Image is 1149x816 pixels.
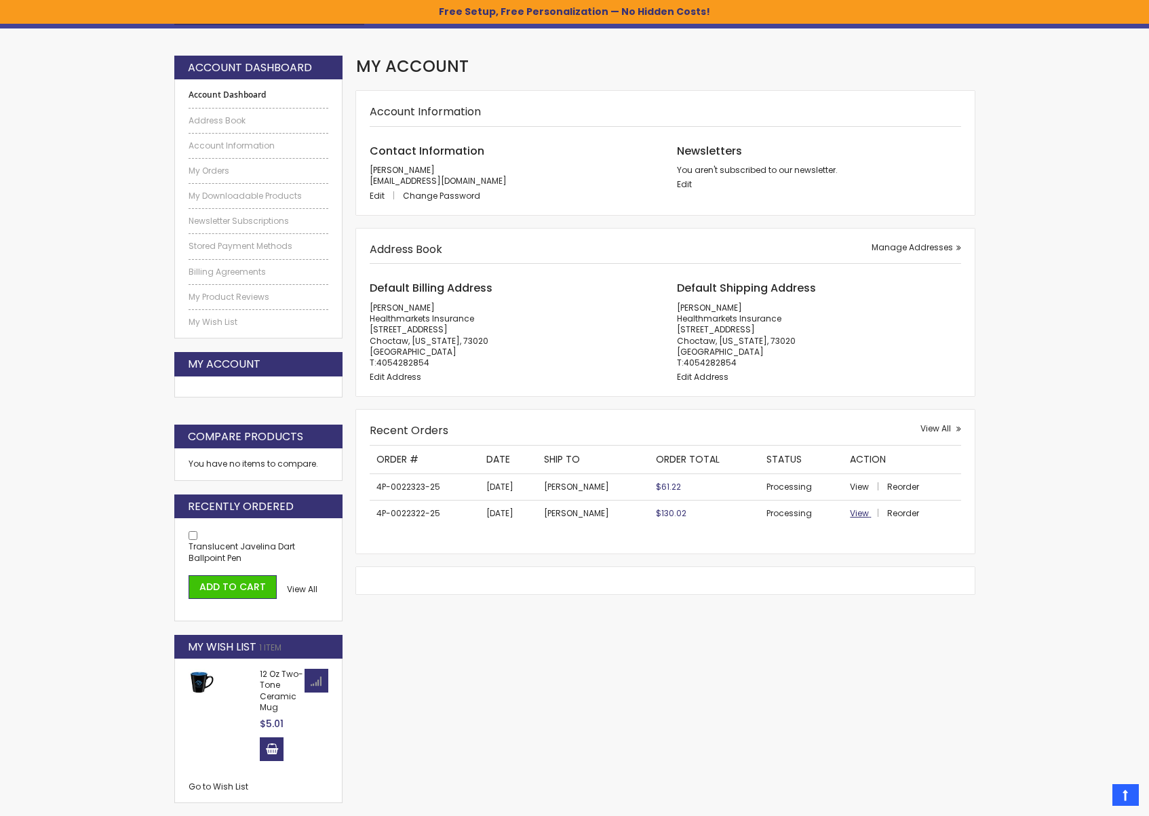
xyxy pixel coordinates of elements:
span: Manage Addresses [872,241,953,253]
span: Contact Information [370,143,484,159]
a: Reorder [887,507,919,519]
span: 1 item [259,642,281,653]
strong: My Account [188,357,260,372]
a: Manage Addresses [872,242,961,253]
a: Translucent Javelina Dart Ballpoint Pen [189,541,295,563]
a: View [850,507,885,519]
a: Edit Address [677,371,728,383]
th: Ship To [537,446,649,473]
strong: Compare Products [188,429,303,444]
a: Newsletter Subscriptions [189,216,328,227]
span: My Account [356,55,469,77]
a: 4054282854 [684,357,737,368]
a: Change Password [403,190,480,201]
img: 12 Oz Two-Tone Ceramic Mug-Blue [189,669,214,695]
strong: Account Dashboard [188,60,312,75]
span: $130.02 [656,507,686,519]
address: [PERSON_NAME] Healthmarkets Insurance [STREET_ADDRESS] Choctaw, [US_STATE], 73020 [GEOGRAPHIC_DAT... [677,303,961,368]
td: [PERSON_NAME] [537,473,649,500]
a: Reorder [887,481,919,492]
a: Billing Agreements [189,267,328,277]
span: $5.01 [260,717,284,731]
a: Account Information [189,140,328,151]
strong: My Wish List [188,640,256,655]
strong: Recently Ordered [188,499,294,514]
span: Newsletters [677,143,742,159]
span: Default Billing Address [370,280,492,296]
a: My Product Reviews [189,292,328,303]
strong: Account Information [370,104,481,119]
th: Date [480,446,537,473]
a: Address Book [189,115,328,126]
span: Add to Cart [199,580,266,594]
td: [DATE] [480,501,537,527]
a: My Downloadable Products [189,191,328,201]
span: View [850,507,869,519]
th: Order # [370,446,480,473]
a: My Orders [189,166,328,176]
a: View [850,481,885,492]
td: [PERSON_NAME] [537,501,649,527]
a: View All [920,423,961,434]
span: Edit [370,190,385,201]
button: Add to Cart [189,575,277,599]
strong: Recent Orders [370,423,448,438]
td: 4P-0022322-25 [370,501,480,527]
td: 4P-0022323-25 [370,473,480,500]
span: $61.22 [656,481,681,492]
a: Edit [677,178,692,190]
span: View All [920,423,951,434]
span: View All [287,583,317,595]
a: Edit [370,190,401,201]
div: You have no items to compare. [174,448,343,480]
a: My Wish List [189,317,328,328]
iframe: Google Customer Reviews [1037,779,1149,816]
td: [DATE] [480,473,537,500]
p: You aren't subscribed to our newsletter. [677,165,961,176]
a: View All [287,584,317,595]
th: Action [843,446,961,473]
strong: Address Book [370,241,442,257]
a: 12 Oz Two-Tone Ceramic Mug [260,668,303,713]
td: Processing [760,473,844,500]
th: Order Total [649,446,759,473]
span: Default Shipping Address [677,280,816,296]
td: Processing [760,501,844,527]
th: Status [760,446,844,473]
address: [PERSON_NAME] Healthmarkets Insurance [STREET_ADDRESS] Choctaw, [US_STATE], 73020 [GEOGRAPHIC_DAT... [370,303,654,368]
p: [PERSON_NAME] [EMAIL_ADDRESS][DOMAIN_NAME] [370,165,654,187]
a: Go to Wish List [189,781,248,792]
a: Edit Address [370,371,421,383]
a: 4054282854 [376,357,429,368]
a: Stored Payment Methods [189,241,328,252]
span: View [850,481,869,492]
strong: Account Dashboard [189,90,328,100]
